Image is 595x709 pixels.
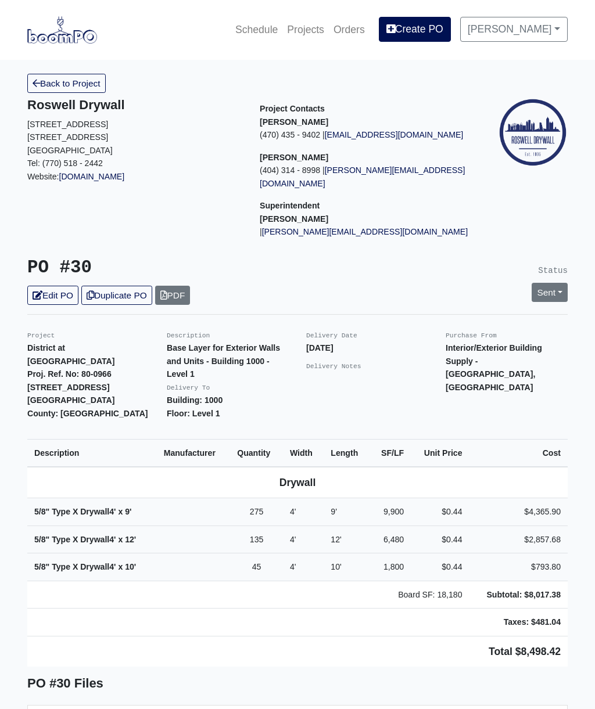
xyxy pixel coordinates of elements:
[325,130,464,139] a: [EMAIL_ADDRESS][DOMAIN_NAME]
[118,507,123,516] span: x
[118,535,123,544] span: x
[331,562,341,571] span: 10'
[538,266,568,275] small: Status
[331,535,341,544] span: 12'
[27,286,78,305] a: Edit PO
[279,477,316,488] b: Drywall
[411,439,469,467] th: Unit Price
[27,74,106,93] a: Back to Project
[27,157,242,170] p: Tel: (770) 518 - 2442
[125,535,136,544] span: 12'
[446,332,497,339] small: Purchase From
[260,164,475,190] p: (404) 314 - 8998 |
[118,562,123,571] span: x
[34,535,136,544] strong: 5/8" Type X Drywall
[167,384,210,391] small: Delivery To
[260,201,320,210] span: Superintendent
[27,98,242,113] h5: Roswell Drywall
[109,535,116,544] span: 4'
[27,409,148,418] strong: County: [GEOGRAPHIC_DATA]
[167,343,280,379] strong: Base Layer for Exterior Walls and Units - Building 1000 - Level 1
[370,498,411,526] td: 9,900
[230,498,283,526] td: 275
[260,165,465,188] a: [PERSON_NAME][EMAIL_ADDRESS][DOMAIN_NAME]
[329,17,370,42] a: Orders
[231,17,282,42] a: Schedule
[283,439,324,467] th: Width
[290,535,296,544] span: 4'
[469,581,568,609] td: Subtotal: $8,017.38
[109,507,116,516] span: 4'
[469,439,568,467] th: Cost
[109,562,116,571] span: 4'
[27,332,55,339] small: Project
[262,227,468,236] a: [PERSON_NAME][EMAIL_ADDRESS][DOMAIN_NAME]
[331,507,337,516] span: 9'
[27,144,242,157] p: [GEOGRAPHIC_DATA]
[411,526,469,553] td: $0.44
[411,553,469,581] td: $0.44
[411,498,469,526] td: $0.44
[27,343,114,366] strong: District at [GEOGRAPHIC_DATA]
[27,395,114,405] strong: [GEOGRAPHIC_DATA]
[167,332,210,339] small: Description
[27,369,112,379] strong: Proj. Ref. No: 80-0966
[282,17,329,42] a: Projects
[125,507,131,516] span: 9'
[260,128,475,142] p: (470) 435 - 9402 |
[379,17,451,41] a: Create PO
[27,439,157,467] th: Description
[460,17,568,41] a: [PERSON_NAME]
[260,153,328,162] strong: [PERSON_NAME]
[469,498,568,526] td: $4,365.90
[469,553,568,581] td: $793.80
[370,439,411,467] th: SF/LF
[260,104,325,113] span: Project Contacts
[532,283,568,302] a: Sent
[155,286,191,305] a: PDF
[27,16,97,43] img: boomPO
[306,332,357,339] small: Delivery Date
[59,172,125,181] a: [DOMAIN_NAME]
[370,553,411,581] td: 1,800
[27,257,289,279] h3: PO #30
[446,341,568,394] p: Interior/Exterior Building Supply - [GEOGRAPHIC_DATA], [GEOGRAPHIC_DATA]
[167,395,223,405] strong: Building: 1000
[27,118,242,131] p: [STREET_ADDRESS]
[469,526,568,553] td: $2,857.68
[167,409,220,418] strong: Floor: Level 1
[324,439,370,467] th: Length
[290,507,296,516] span: 4'
[125,562,136,571] span: 10'
[27,383,110,392] strong: [STREET_ADDRESS]
[27,131,242,144] p: [STREET_ADDRESS]
[27,636,568,667] td: Total $8,498.42
[306,343,334,352] strong: [DATE]
[306,363,361,370] small: Delivery Notes
[230,439,283,467] th: Quantity
[230,526,283,553] td: 135
[34,507,131,516] strong: 5/8" Type X Drywall
[290,562,296,571] span: 4'
[260,225,475,239] p: |
[34,562,136,571] strong: 5/8" Type X Drywall
[260,117,328,127] strong: [PERSON_NAME]
[157,439,231,467] th: Manufacturer
[398,590,462,599] span: Board SF: 18,180
[27,676,568,691] h5: PO #30 Files
[260,214,328,224] strong: [PERSON_NAME]
[81,286,152,305] a: Duplicate PO
[469,609,568,636] td: Taxes: $481.04
[230,553,283,581] td: 45
[27,98,242,183] div: Website:
[370,526,411,553] td: 6,480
